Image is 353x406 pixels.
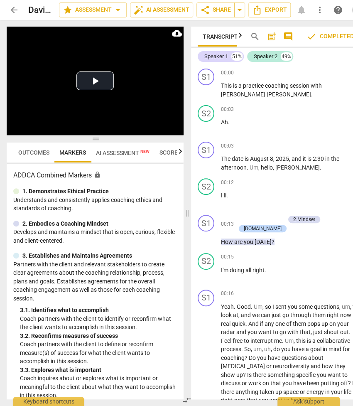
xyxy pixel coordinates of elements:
[245,267,252,273] span: all
[258,329,273,335] span: want
[255,239,272,245] span: [DATE]
[221,82,233,89] span: This
[288,303,299,310] span: you
[248,380,262,386] span: work
[140,149,150,153] span: New
[18,149,49,156] span: Outcomes
[245,354,249,361] span: ?
[313,155,325,162] span: 2:30
[321,320,329,327] span: up
[324,329,340,335] span: shout
[322,363,334,369] span: how
[311,82,322,89] span: with
[310,346,323,352] span: goal
[250,155,270,162] span: August
[307,320,321,327] span: pops
[221,397,234,404] span: right
[234,303,237,310] span: .
[20,315,177,332] p: Coach partners with the client to identify or reconfirm what the client wants to accomplish in th...
[282,354,308,361] span: questions
[329,320,337,327] span: on
[22,251,132,260] p: 3. Establishes and Maintains Agreements
[311,329,313,335] span: ,
[283,32,293,42] span: comment
[245,155,250,162] span: is
[13,228,177,245] p: Develops and maintains a mindset that is open, curious, flexible and client-centered.
[221,354,245,361] span: coaching
[290,312,312,318] span: through
[270,155,273,162] span: 8
[221,290,234,297] span: 00:16
[265,320,275,327] span: any
[244,346,251,352] span: So
[247,164,250,171] span: .
[287,329,300,335] span: with
[289,155,292,162] span: ,
[250,32,260,42] span: search
[294,337,296,344] span: ,
[267,372,296,378] span: something
[343,346,350,352] span: for
[331,2,346,17] a: Help
[182,395,192,405] span: compare_arrows
[292,346,306,352] span: have
[235,389,260,395] span: anything
[248,30,262,43] button: Search
[245,320,248,327] span: .
[275,320,286,327] span: one
[331,155,339,162] span: the
[13,170,177,180] h3: ADDCA Combined Markers
[277,397,340,406] div: Ask support
[196,2,235,17] button: Share
[204,52,228,61] div: Speaker 1
[221,346,241,352] span: process
[273,363,311,369] span: neurodiversity
[273,329,279,335] span: to
[306,346,310,352] span: a
[221,389,235,395] span: there
[270,380,282,386] span: that
[261,312,272,318] span: can
[134,5,144,15] span: auto_fix_high
[244,239,255,245] span: you
[254,52,277,61] div: Speaker 2
[303,155,307,162] span: it
[321,380,341,386] span: putting
[282,380,293,386] span: you
[264,346,271,352] span: Filler word
[22,187,109,196] p: 1. Demonstrates Ethical Practice
[248,2,291,17] button: Export
[198,142,214,158] div: Change speaker
[233,312,238,318] span: at
[198,253,214,270] div: Change speaker
[247,397,259,404] span: that
[59,2,127,17] button: Assessment
[20,374,177,400] p: Coach inquires about or explores what is important or meaningful to the client about what they wa...
[248,329,258,335] span: you
[257,354,268,361] span: you
[272,239,275,245] span: ?
[337,320,349,327] span: your
[259,397,270,404] span: you
[200,5,231,15] span: Share
[342,372,348,378] span: to
[281,346,292,352] span: you
[325,389,331,395] span: in
[28,5,52,15] h2: DavidNorth_B131_CSP2
[221,164,247,171] span: afternoon
[235,5,245,15] span: arrow_drop_down
[265,30,278,43] button: Add summary
[236,372,243,378] span: up
[130,2,193,17] button: AI Assessment
[221,239,234,245] span: How
[290,82,311,89] span: session
[9,5,19,15] span: arrow_back
[344,389,351,395] span: life
[325,155,331,162] span: in
[134,5,189,15] span: AI Assessment
[221,372,236,378] span: show
[300,329,311,335] span: that
[252,267,265,273] span: right
[282,30,295,43] button: Show/Hide comments
[221,221,234,228] span: 00:13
